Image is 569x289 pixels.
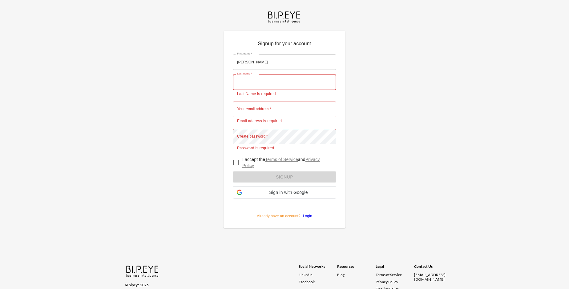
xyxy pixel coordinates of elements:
[237,145,332,151] p: Password is required
[237,52,252,56] label: First name
[299,279,337,284] a: Facebook
[237,118,332,124] p: Email address is required
[299,279,315,284] span: Facebook
[125,279,290,287] div: © bipeye 2025.
[233,40,336,50] p: Signup for your account
[299,264,337,272] div: Social Networks
[267,10,302,24] img: bipeye-logo
[376,272,412,277] a: Terms of Service
[242,156,331,169] p: I accept the and
[376,279,398,284] a: Privacy Policy
[125,264,160,278] img: bipeye-logo
[242,157,320,168] a: Privacy Policy
[337,264,376,272] div: Resources
[337,272,345,277] a: Blog
[265,157,298,162] a: Terms of Service
[245,190,332,195] span: Sign in with Google
[299,272,313,277] span: Linkedin
[237,72,252,76] label: Last name
[237,91,332,97] p: Last Name is required
[414,264,453,272] div: Contact Us
[376,264,414,272] div: Legal
[233,203,336,219] p: Already have an account?
[299,272,337,277] a: Linkedin
[414,272,453,282] div: [EMAIL_ADDRESS][DOMAIN_NAME]
[233,186,336,199] div: Sign in with Google
[301,214,312,218] a: Login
